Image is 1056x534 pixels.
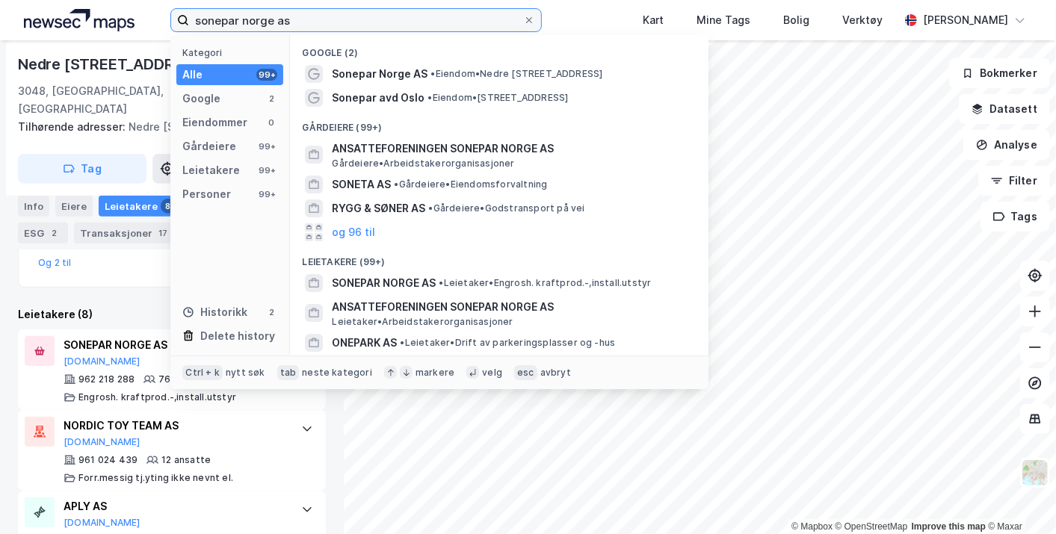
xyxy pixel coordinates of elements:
span: Leietaker • Engrosh. kraftprod.-,install.utstyr [439,277,651,289]
div: Kategori [182,47,283,58]
div: APLY AS [64,497,286,515]
span: • [428,202,433,214]
span: Eiendom • [STREET_ADDRESS] [427,92,568,104]
div: 2 [265,93,277,105]
div: neste kategori [302,367,372,379]
div: ESG [18,223,68,243]
button: [DOMAIN_NAME] [64,436,141,448]
div: Bolig [783,11,809,29]
span: Gårdeiere • Arbeidstakerorganisasjoner [332,158,514,170]
div: Gårdeiere [182,137,236,155]
span: Tilhørende adresser: [18,120,129,133]
div: Gårdeiere (99+) [290,110,708,137]
div: 99+ [256,69,277,81]
span: Gårdeiere • Godstransport på vei [428,202,584,214]
div: Forr.messig tj.yting ikke nevnt el. [78,472,233,484]
button: Analyse [963,130,1050,160]
button: og 96 til [332,223,375,241]
iframe: Chat Widget [981,462,1056,534]
button: Filter [978,166,1050,196]
span: • [400,337,404,348]
div: 99+ [256,164,277,176]
button: Bokmerker [949,58,1050,88]
input: Søk på adresse, matrikkel, gårdeiere, leietakere eller personer [189,9,522,31]
button: Tag [18,154,146,184]
div: Kart [643,11,664,29]
div: 99+ [256,188,277,200]
div: [PERSON_NAME] [923,11,1008,29]
div: Verktøy [842,11,883,29]
span: Sonepar Norge AS [332,65,427,83]
div: avbryt [540,367,571,379]
div: markere [416,367,454,379]
div: Leietakere [99,196,182,217]
div: Kontrollprogram for chat [981,462,1056,534]
div: Info [18,196,49,217]
span: ANSATTEFORENINGEN SONEPAR NORGE AS [332,140,691,158]
div: Leietakere (99+) [290,244,708,271]
div: 0 [265,117,277,128]
a: OpenStreetMap [836,521,908,532]
div: 8 [161,199,176,214]
div: Personer [182,185,231,203]
div: Google (2) [290,35,708,62]
div: Eiendommer [182,114,247,131]
div: nytt søk [226,367,265,379]
a: Improve this map [912,521,986,532]
a: Mapbox [791,521,833,532]
div: Nedre [STREET_ADDRESS] [18,52,211,76]
span: • [427,92,432,103]
div: Ctrl + k [182,365,223,380]
span: • [394,178,398,190]
div: Engrosh. kraftprod.-,install.utstyr [78,391,236,403]
div: 76 ansatte [158,373,210,385]
button: [DOMAIN_NAME] [64,356,141,367]
div: 2 [47,226,62,240]
div: Leietakere (8) [18,305,326,323]
div: Nedre [STREET_ADDRESS] [18,118,314,136]
span: • [439,277,443,288]
div: esc [514,365,537,380]
div: velg [482,367,502,379]
button: [DOMAIN_NAME] [64,517,141,529]
span: • [430,68,435,79]
span: SONETA AS [332,176,391,193]
div: 17 [155,226,170,240]
div: Eiere [55,196,93,217]
div: Alle [182,66,203,84]
div: 3048, [GEOGRAPHIC_DATA], [GEOGRAPHIC_DATA] [18,82,245,118]
button: Og 2 til [38,257,72,269]
img: logo.a4113a55bc3d86da70a041830d287a7e.svg [24,9,135,31]
span: RYGG & SØNER AS [332,199,425,217]
span: ANSATTEFORENINGEN SONEPAR NORGE AS [332,298,691,316]
div: Delete history [200,327,275,345]
span: Eiendom • Nedre [STREET_ADDRESS] [430,68,602,80]
div: Transaksjoner [74,223,176,243]
button: Datasett [959,94,1050,124]
span: Leietaker • Drift av parkeringsplasser og -hus [400,337,615,349]
span: SONEPAR NORGE AS [332,274,436,292]
div: Historikk [182,303,247,321]
div: Google [182,90,220,108]
div: 99+ [256,140,277,152]
div: NORDIC TOY TEAM AS [64,417,286,435]
div: SONEPAR NORGE AS [64,336,286,354]
div: Leietakere [182,161,240,179]
span: Sonepar avd Oslo [332,89,424,107]
div: 12 ansatte [161,454,211,466]
span: Leietaker • Arbeidstakerorganisasjoner [332,316,513,328]
div: 2 [265,306,277,318]
span: Gårdeiere • Eiendomsforvaltning [394,178,547,190]
div: tab [277,365,300,380]
div: 962 218 288 [78,373,135,385]
img: Z [1021,459,1049,487]
span: ONEPARK AS [332,334,397,352]
button: Tags [981,202,1050,232]
div: 961 024 439 [78,454,138,466]
div: Mine Tags [697,11,750,29]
